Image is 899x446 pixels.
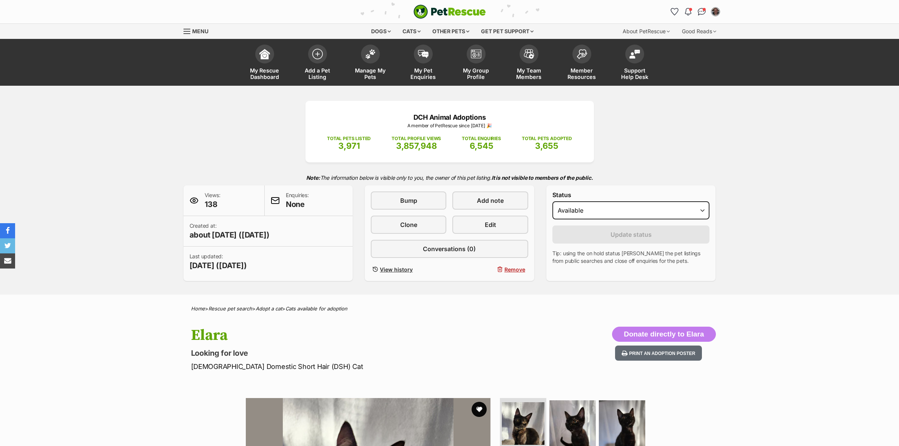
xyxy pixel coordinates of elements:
[397,41,450,86] a: My Pet Enquiries
[365,49,376,59] img: manage-my-pets-icon-02211641906a0b7f246fdf0571729dbe1e7629f14944591b6c1af311fb30b64b.svg
[397,24,426,39] div: Cats
[400,220,417,229] span: Clone
[306,174,320,181] strong: Note:
[629,49,640,59] img: help-desk-icon-fdf02630f3aa405de69fd3d07c3f3aa587a6932b1a1747fa1d2bba05be0121f9.svg
[400,196,417,205] span: Bump
[452,264,528,275] button: Remove
[172,306,727,312] div: > > >
[396,141,437,151] span: 3,857,948
[450,41,503,86] a: My Group Profile
[366,24,396,39] div: Dogs
[286,199,309,210] span: None
[512,67,546,80] span: My Team Members
[565,67,599,80] span: Member Resources
[555,41,608,86] a: Member Resources
[492,174,593,181] strong: It is not visible to members of the public.
[552,225,710,244] button: Update status
[459,67,493,80] span: My Group Profile
[698,8,706,15] img: chat-41dd97257d64d25036548639549fe6c8038ab92f7586957e7f3b1b290dea8141.svg
[502,402,544,445] img: Photo of Elara
[338,141,360,151] span: 3,971
[256,306,282,312] a: Adopt a cat
[285,306,347,312] a: Cats available for adoption
[327,135,371,142] p: TOTAL PETS LISTED
[191,348,510,358] p: Looking for love
[712,8,719,15] img: Ben Caple profile pic
[462,135,501,142] p: TOTAL ENQUIRIES
[353,67,387,80] span: Manage My Pets
[577,49,587,59] img: member-resources-icon-8e73f808a243e03378d46382f2149f9095a855e16c252ad45f914b54edf8863c.svg
[503,41,555,86] a: My Team Members
[552,191,710,198] label: Status
[192,28,208,34] span: Menu
[191,327,510,344] h1: Elara
[452,191,528,210] a: Add note
[208,306,252,312] a: Rescue pet search
[190,253,247,271] p: Last updated:
[291,41,344,86] a: Add a Pet Listing
[669,6,681,18] a: Favourites
[312,49,323,59] img: add-pet-listing-icon-0afa8454b4691262ce3f59096e99ab1cd57d4a30225e0717b998d2c9b9846f56.svg
[191,306,205,312] a: Home
[423,244,476,253] span: Conversations (0)
[248,67,282,80] span: My Rescue Dashboard
[259,49,270,59] img: dashboard-icon-eb2f2d2d3e046f16d808141f083e7271f6b2e854fb5c12c21221c1fb7104beca.svg
[205,191,221,210] p: Views:
[238,41,291,86] a: My Rescue Dashboard
[472,402,487,417] button: favourite
[380,265,413,273] span: View history
[685,8,691,15] img: notifications-46538b983faf8c2785f20acdc204bb7945ddae34d4c08c2a6579f10ce5e182be.svg
[371,191,446,210] a: Bump
[184,24,214,37] a: Menu
[618,67,652,80] span: Support Help Desk
[317,122,583,129] p: A member of PetRescue since [DATE] 🎉
[190,222,270,240] p: Created at:
[371,240,528,258] a: Conversations (0)
[190,230,270,240] span: about [DATE] ([DATE])
[371,264,446,275] a: View history
[371,216,446,234] a: Clone
[191,361,510,372] p: [DEMOGRAPHIC_DATA] Domestic Short Hair (DSH) Cat
[535,141,558,151] span: 3,655
[552,250,710,265] p: Tip: using the on hold status [PERSON_NAME] the pet listings from public searches and close off e...
[617,24,675,39] div: About PetRescue
[413,5,486,19] a: PetRescue
[677,24,722,39] div: Good Reads
[471,49,481,59] img: group-profile-icon-3fa3cf56718a62981997c0bc7e787c4b2cf8bcc04b72c1350f741eb67cf2f40e.svg
[669,6,722,18] ul: Account quick links
[611,230,652,239] span: Update status
[524,49,534,59] img: team-members-icon-5396bd8760b3fe7c0b43da4ab00e1e3bb1a5d9ba89233759b79545d2d3fc5d0d.svg
[317,112,583,122] p: DCH Animal Adoptions
[709,6,722,18] button: My account
[522,135,572,142] p: TOTAL PETS ADOPTED
[485,220,496,229] span: Edit
[612,327,715,342] button: Donate directly to Elara
[190,260,247,271] span: [DATE] ([DATE])
[477,196,504,205] span: Add note
[184,170,716,185] p: The information below is visible only to you, the owner of this pet listing.
[608,41,661,86] a: Support Help Desk
[413,5,486,19] img: logo-cat-932fe2b9b8326f06289b0f2fb663e598f794de774fb13d1741a6617ecf9a85b4.svg
[205,199,221,210] span: 138
[286,191,309,210] p: Enquiries:
[418,50,429,58] img: pet-enquiries-icon-7e3ad2cf08bfb03b45e93fb7055b45f3efa6380592205ae92323e6603595dc1f.svg
[452,216,528,234] a: Edit
[301,67,335,80] span: Add a Pet Listing
[682,6,694,18] button: Notifications
[615,346,702,361] button: Print an adoption poster
[344,41,397,86] a: Manage My Pets
[470,141,493,151] span: 6,545
[392,135,441,142] p: TOTAL PROFILE VIEWS
[476,24,539,39] div: Get pet support
[406,67,440,80] span: My Pet Enquiries
[696,6,708,18] a: Conversations
[504,265,525,273] span: Remove
[427,24,475,39] div: Other pets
